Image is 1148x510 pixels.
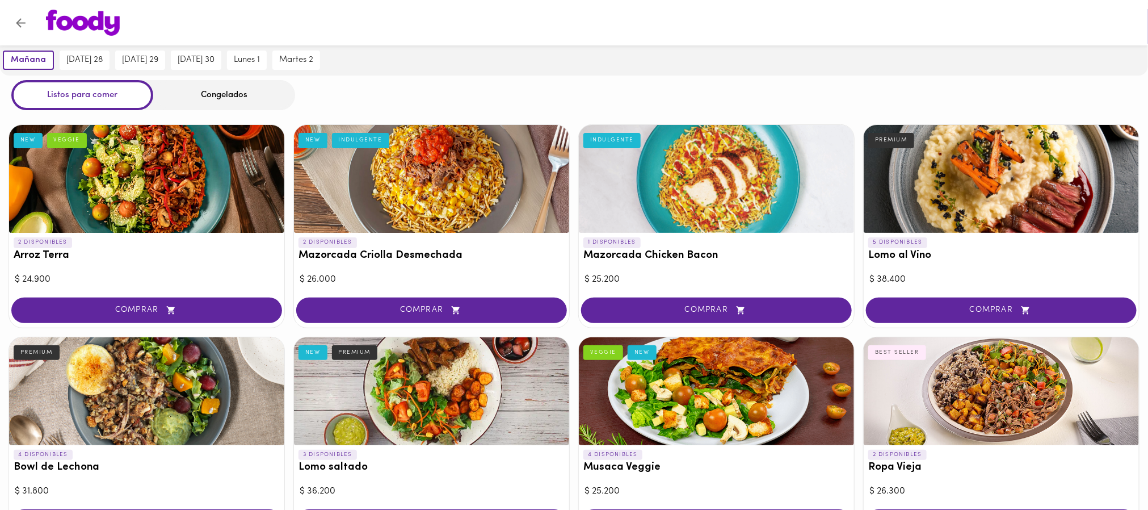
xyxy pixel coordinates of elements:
[880,306,1122,315] span: COMPRAR
[227,51,267,70] button: lunes 1
[14,250,280,262] h3: Arroz Terra
[332,345,378,360] div: PREMIUM
[11,55,46,65] span: mañana
[583,345,623,360] div: VEGGIE
[15,273,279,286] div: $ 24.900
[298,133,327,148] div: NEW
[14,345,60,360] div: PREMIUM
[868,345,926,360] div: BEST SELLER
[115,51,165,70] button: [DATE] 29
[294,337,569,445] div: Lomo saltado
[300,485,564,498] div: $ 36.200
[868,133,914,148] div: PREMIUM
[7,9,35,37] button: Volver
[47,133,87,148] div: VEGGIE
[868,462,1134,474] h3: Ropa Vieja
[579,125,854,233] div: Mazorcada Chicken Bacon
[864,125,1139,233] div: Lomo al Vino
[122,55,158,65] span: [DATE] 29
[46,10,120,36] img: logo.png
[9,125,284,233] div: Arroz Terra
[9,337,284,445] div: Bowl de Lechona
[11,298,282,323] button: COMPRAR
[298,237,357,248] p: 2 DISPONIBLES
[11,80,153,110] div: Listos para comer
[14,462,280,474] h3: Bowl de Lechona
[1082,444,1137,499] iframe: Messagebird Livechat Widget
[153,80,295,110] div: Congelados
[583,133,641,148] div: INDULGENTE
[26,306,268,315] span: COMPRAR
[868,450,927,460] p: 2 DISPONIBLES
[332,133,389,148] div: INDULGENTE
[60,51,110,70] button: [DATE] 28
[14,133,43,148] div: NEW
[300,273,564,286] div: $ 26.000
[864,337,1139,445] div: Ropa Vieja
[583,462,850,474] h3: Musaca Veggie
[583,237,641,248] p: 1 DISPONIBLES
[171,51,221,70] button: [DATE] 30
[866,298,1137,323] button: COMPRAR
[66,55,103,65] span: [DATE] 28
[298,250,565,262] h3: Mazorcada Criolla Desmechada
[579,337,854,445] div: Musaca Veggie
[310,306,553,315] span: COMPRAR
[272,51,320,70] button: martes 2
[296,298,567,323] button: COMPRAR
[595,306,838,315] span: COMPRAR
[15,485,279,498] div: $ 31.800
[14,450,73,460] p: 4 DISPONIBLES
[298,462,565,474] h3: Lomo saltado
[584,485,848,498] div: $ 25.200
[868,237,927,248] p: 5 DISPONIBLES
[14,237,72,248] p: 2 DISPONIBLES
[3,51,54,70] button: mañana
[298,345,327,360] div: NEW
[583,250,850,262] h3: Mazorcada Chicken Bacon
[868,250,1134,262] h3: Lomo al Vino
[583,450,642,460] p: 4 DISPONIBLES
[869,273,1133,286] div: $ 38.400
[869,485,1133,498] div: $ 26.300
[298,450,357,460] p: 3 DISPONIBLES
[581,298,852,323] button: COMPRAR
[234,55,260,65] span: lunes 1
[628,345,657,360] div: NEW
[279,55,313,65] span: martes 2
[294,125,569,233] div: Mazorcada Criolla Desmechada
[178,55,215,65] span: [DATE] 30
[584,273,848,286] div: $ 25.200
